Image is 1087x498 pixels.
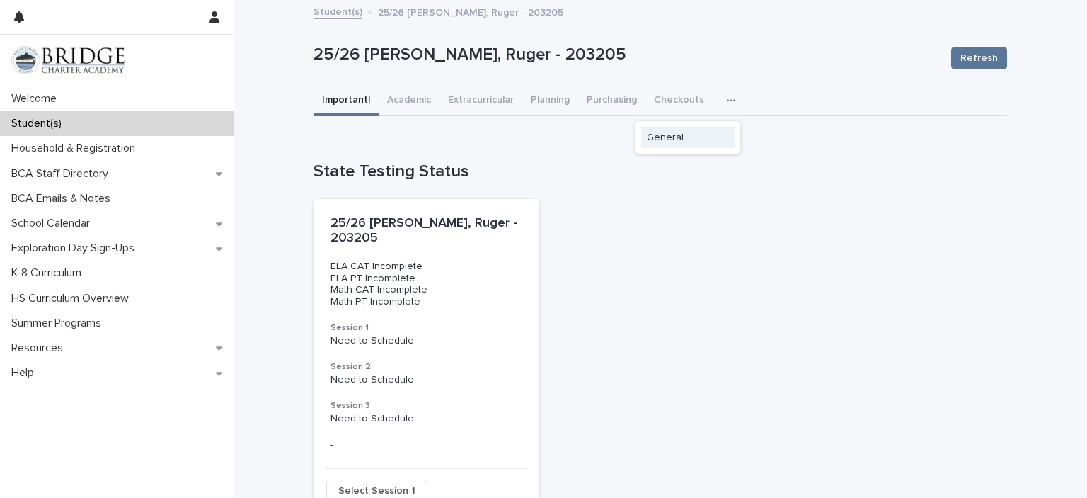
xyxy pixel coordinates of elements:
p: Need to Schedule [330,374,522,386]
p: ELA CAT Incomplete ELA PT Incomplete Math CAT Incomplete Math PT Incomplete [330,261,522,308]
p: BCA Emails & Notes [6,192,122,205]
span: Refresh [960,51,998,65]
button: Academic [379,86,439,116]
button: Planning [522,86,578,116]
p: 25/26 [PERSON_NAME], Ruger - 203205 [378,4,563,19]
img: V1C1m3IdTEidaUdm9Hs0 [11,46,125,74]
span: Select Session 1 [338,484,415,498]
p: Summer Programs [6,317,113,330]
p: Need to Schedule [330,413,522,425]
h3: Session 3 [330,400,522,412]
h1: State Testing Status [314,162,1007,182]
p: Exploration Day Sign-Ups [6,242,146,255]
p: K-8 Curriculum [6,266,93,280]
p: - [330,439,522,451]
span: 25/26 [PERSON_NAME], Ruger - 203205 [330,217,521,245]
p: Help [6,366,45,380]
p: 25/26 [PERSON_NAME], Ruger - 203205 [314,45,940,65]
h3: Session 1 [330,322,522,334]
p: Need to Schedule [330,335,522,347]
p: Welcome [6,92,68,106]
h3: Session 2 [330,361,522,373]
p: Resources [6,341,74,355]
button: Important! [314,86,379,116]
button: Checkouts [645,86,713,116]
p: BCA Staff Directory [6,167,120,181]
p: HS Curriculum Overview [6,292,140,305]
p: School Calendar [6,217,101,230]
p: Household & Registration [6,142,146,155]
span: General [647,132,684,142]
button: Refresh [951,47,1007,69]
button: Purchasing [578,86,645,116]
button: Extracurricular [439,86,522,116]
p: Student(s) [6,117,73,130]
a: Student(s) [314,3,362,19]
